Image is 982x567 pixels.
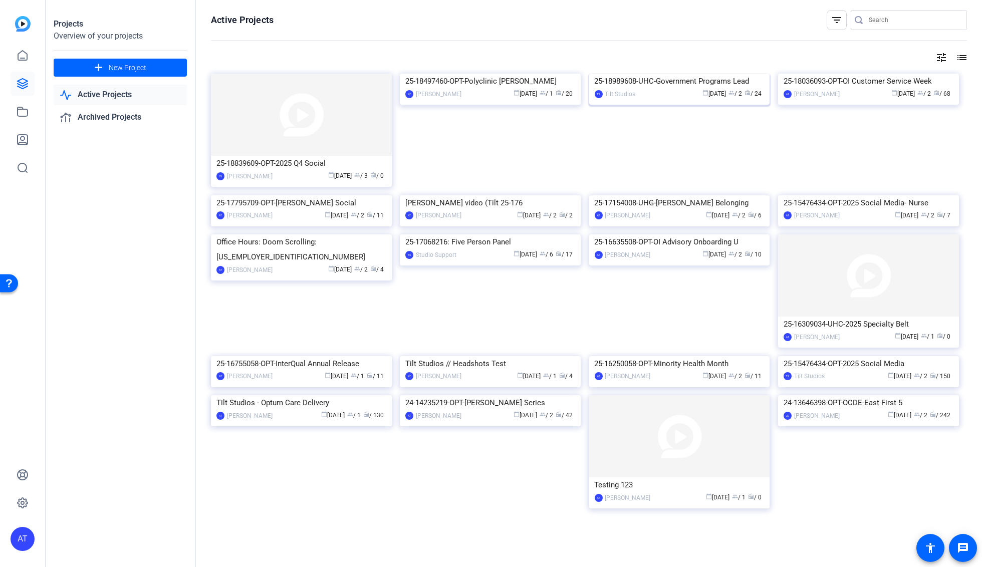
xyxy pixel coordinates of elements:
div: AT [595,251,603,259]
a: Active Projects [54,85,187,105]
span: / 6 [748,212,762,219]
span: [DATE] [888,373,912,380]
div: AT [216,211,224,219]
span: / 2 [559,212,573,219]
span: group [728,250,734,256]
span: calendar_today [895,333,901,339]
span: / 2 [354,266,368,273]
div: Testing 123 [595,477,765,492]
div: AT [11,527,35,551]
div: Overview of your projects [54,30,187,42]
span: radio [748,211,754,217]
span: group [540,411,546,417]
span: / 0 [370,172,384,179]
span: group [918,90,924,96]
span: / 3 [354,172,368,179]
div: [PERSON_NAME] [605,210,651,220]
div: AT [405,211,413,219]
span: group [351,211,357,217]
span: calendar_today [702,90,708,96]
div: 25-15476434-OPT-2025 Social Media- Nurse [784,195,953,210]
div: [PERSON_NAME] [605,493,651,503]
span: [DATE] [888,412,912,419]
div: JS [784,412,792,420]
span: / 2 [351,212,364,219]
span: [DATE] [895,212,919,219]
mat-icon: list [955,52,967,64]
div: AT [595,372,603,380]
span: calendar_today [328,172,334,178]
img: blue-gradient.svg [15,16,31,32]
span: group [540,90,546,96]
div: 24-13646398-OPT-OCDE-East First 5 [784,395,953,410]
span: / 242 [930,412,951,419]
div: 25-18989608-UHC-Government Programs Lead [595,74,765,89]
span: group [351,372,357,378]
span: [DATE] [892,90,915,97]
span: radio [363,411,369,417]
div: TS [784,372,792,380]
span: calendar_today [514,250,520,256]
span: [DATE] [325,212,348,219]
div: [PERSON_NAME] [227,210,273,220]
div: [PERSON_NAME] [227,411,273,421]
div: 25-16635508-OPT-OI Advisory Onboarding U [595,234,765,249]
span: calendar_today [517,211,523,217]
div: AT [595,494,603,502]
span: radio [367,372,373,378]
mat-icon: message [957,542,969,554]
span: [DATE] [328,172,352,179]
span: / 10 [745,251,762,258]
span: radio [748,493,754,499]
span: calendar_today [888,411,894,417]
span: radio [370,265,376,271]
span: radio [930,372,936,378]
div: Tilt Studios [794,371,825,381]
span: / 20 [556,90,573,97]
div: [PERSON_NAME] [227,171,273,181]
div: Tilt Studios // Headshots Test [405,356,575,371]
span: group [921,211,927,217]
span: / 2 [728,373,742,380]
div: [PERSON_NAME] [416,411,461,421]
div: 25-16755058-OPT-InterQual Annual Release [216,356,386,371]
span: [DATE] [514,90,537,97]
span: / 2 [728,251,742,258]
div: 25-17154008-UHG-[PERSON_NAME] Belonging [595,195,765,210]
div: AT [216,412,224,420]
span: radio [556,411,562,417]
div: 25-17068216: Five Person Panel [405,234,575,249]
div: Tilt Studios [605,89,636,99]
span: [DATE] [325,373,348,380]
span: calendar_today [321,411,327,417]
div: 25-18036093-OPT-OI Customer Service Week [784,74,953,89]
span: group [728,372,734,378]
span: group [732,211,738,217]
span: radio [937,333,943,339]
div: JS [216,172,224,180]
span: / 2 [732,212,746,219]
input: Search [869,14,959,26]
mat-icon: tune [935,52,947,64]
span: / 2 [918,90,931,97]
span: [DATE] [706,494,729,501]
span: / 2 [914,373,928,380]
span: [DATE] [702,251,726,258]
span: [DATE] [895,333,919,340]
div: 25-16309034-UHC-2025 Specialty Belt [784,317,953,332]
span: / 1 [540,90,553,97]
mat-icon: accessibility [924,542,936,554]
span: / 1 [921,333,935,340]
div: [PERSON_NAME] [416,89,461,99]
span: radio [937,211,943,217]
span: group [728,90,734,96]
span: / 6 [540,251,553,258]
span: radio [559,372,565,378]
div: AT [405,412,413,420]
a: Archived Projects [54,107,187,128]
div: 25-18839609-OPT-2025 Q4 Social [216,156,386,171]
span: / 68 [934,90,951,97]
span: radio [367,211,373,217]
span: group [540,250,546,256]
span: group [347,411,353,417]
